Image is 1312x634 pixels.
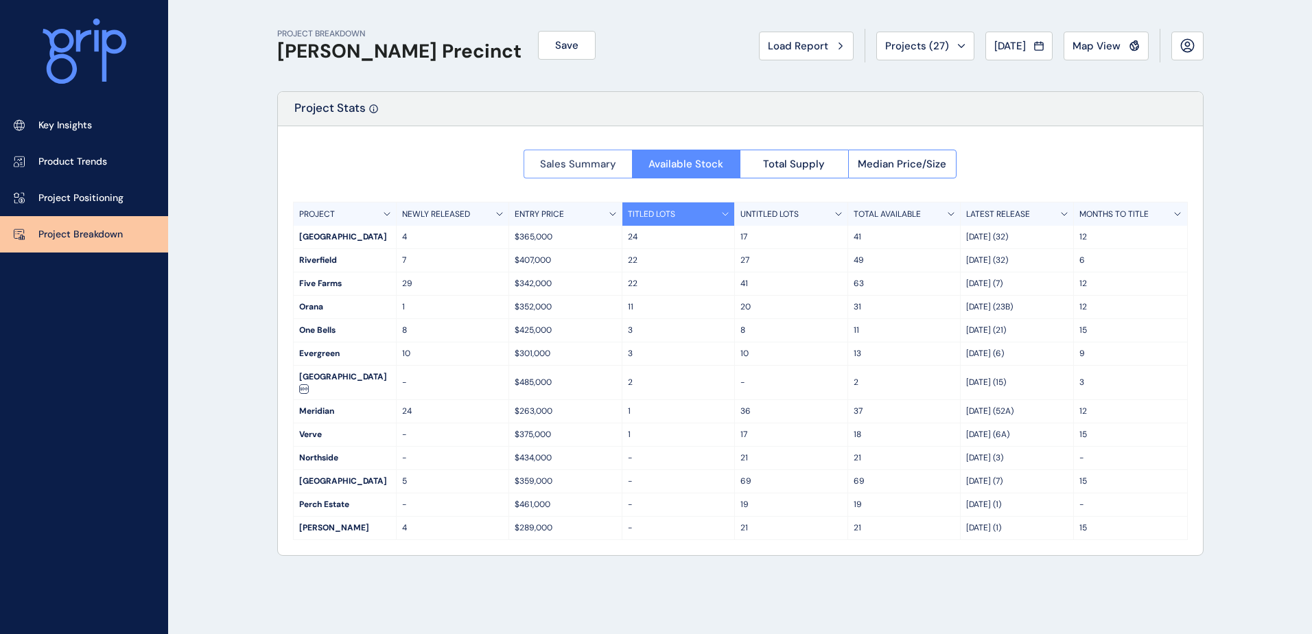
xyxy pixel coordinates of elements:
[515,475,616,487] p: $359,000
[740,377,842,388] p: -
[854,429,955,441] p: 18
[1079,348,1182,360] p: 9
[1079,325,1182,336] p: 15
[966,325,1068,336] p: [DATE] (21)
[294,342,396,365] div: Evergreen
[402,301,504,313] p: 1
[628,209,675,220] p: TITLED LOTS
[515,406,616,417] p: $263,000
[402,429,504,441] p: -
[294,249,396,272] div: Riverfield
[966,522,1068,534] p: [DATE] (1)
[763,157,825,171] span: Total Supply
[740,150,848,178] button: Total Supply
[740,348,842,360] p: 10
[628,301,729,313] p: 11
[402,255,504,266] p: 7
[858,157,946,171] span: Median Price/Size
[1079,209,1149,220] p: MONTHS TO TITLE
[740,522,842,534] p: 21
[628,255,729,266] p: 22
[966,499,1068,510] p: [DATE] (1)
[994,39,1026,53] span: [DATE]
[299,209,335,220] p: PROJECT
[740,452,842,464] p: 21
[854,452,955,464] p: 21
[294,447,396,469] div: Northside
[515,301,616,313] p: $352,000
[515,209,564,220] p: ENTRY PRICE
[1079,231,1182,243] p: 12
[294,319,396,342] div: One Bells
[38,228,123,242] p: Project Breakdown
[740,209,799,220] p: UNTITLED LOTS
[402,406,504,417] p: 24
[966,452,1068,464] p: [DATE] (3)
[854,209,921,220] p: TOTAL AVAILABLE
[515,255,616,266] p: $407,000
[854,475,955,487] p: 69
[294,226,396,248] div: [GEOGRAPHIC_DATA]
[1079,301,1182,313] p: 12
[38,155,107,169] p: Product Trends
[759,32,854,60] button: Load Report
[854,522,955,534] p: 21
[628,499,729,510] p: -
[1079,475,1182,487] p: 15
[628,325,729,336] p: 3
[402,522,504,534] p: 4
[402,231,504,243] p: 4
[854,325,955,336] p: 11
[966,348,1068,360] p: [DATE] (6)
[740,475,842,487] p: 69
[966,406,1068,417] p: [DATE] (52A)
[1079,429,1182,441] p: 15
[966,209,1030,220] p: LATEST RELEASE
[854,348,955,360] p: 13
[854,301,955,313] p: 31
[515,499,616,510] p: $461,000
[628,429,729,441] p: 1
[294,296,396,318] div: Orana
[1079,255,1182,266] p: 6
[966,475,1068,487] p: [DATE] (7)
[740,255,842,266] p: 27
[294,366,396,399] div: [GEOGRAPHIC_DATA]
[966,301,1068,313] p: [DATE] (23B)
[1073,39,1121,53] span: Map View
[515,325,616,336] p: $425,000
[402,377,504,388] p: -
[538,31,596,60] button: Save
[854,377,955,388] p: 2
[628,231,729,243] p: 24
[740,429,842,441] p: 17
[966,278,1068,290] p: [DATE] (7)
[402,475,504,487] p: 5
[515,231,616,243] p: $365,000
[277,28,522,40] p: PROJECT BREAKDOWN
[515,278,616,290] p: $342,000
[1079,406,1182,417] p: 12
[524,150,632,178] button: Sales Summary
[854,255,955,266] p: 49
[402,209,470,220] p: NEWLY RELEASED
[1079,522,1182,534] p: 15
[38,119,92,132] p: Key Insights
[294,100,366,126] p: Project Stats
[740,325,842,336] p: 8
[966,377,1068,388] p: [DATE] (15)
[515,377,616,388] p: $485,000
[876,32,974,60] button: Projects (27)
[628,475,729,487] p: -
[402,348,504,360] p: 10
[628,377,729,388] p: 2
[740,278,842,290] p: 41
[402,499,504,510] p: -
[1064,32,1149,60] button: Map View
[740,301,842,313] p: 20
[885,39,949,53] span: Projects ( 27 )
[294,400,396,423] div: Meridian
[854,406,955,417] p: 37
[768,39,828,53] span: Load Report
[277,40,522,63] h1: [PERSON_NAME] Precinct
